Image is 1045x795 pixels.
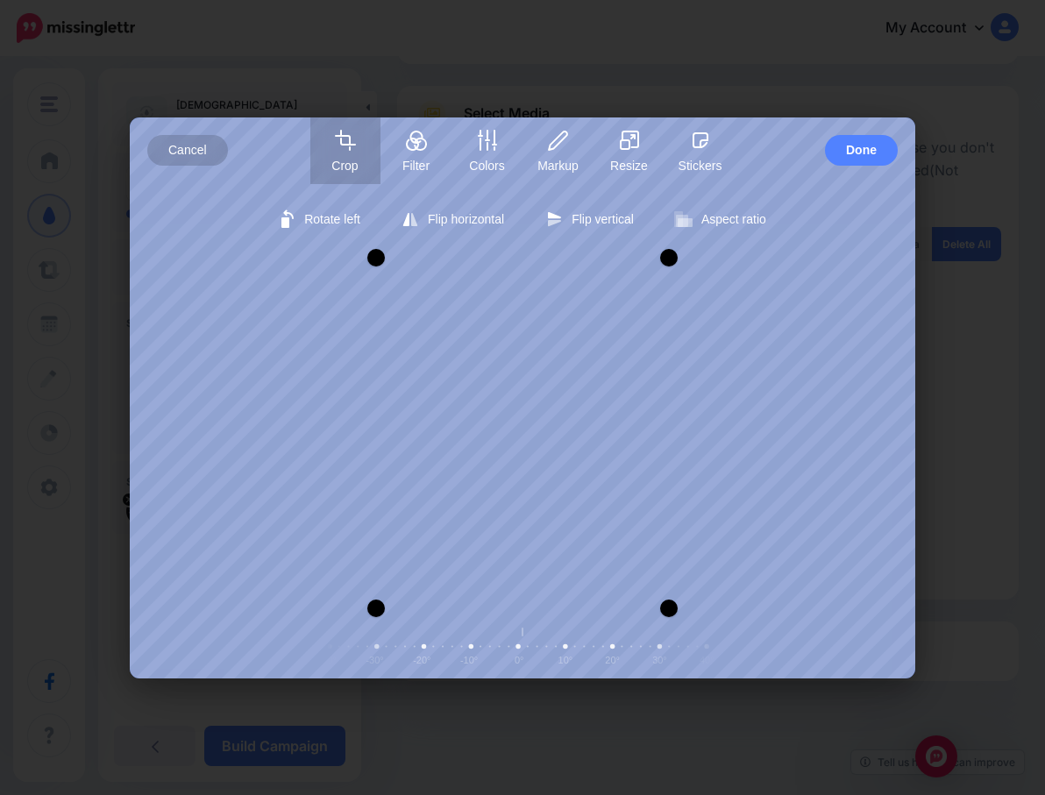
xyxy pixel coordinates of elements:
[304,212,360,226] span: Rotate left
[381,117,451,184] button: Filter
[665,202,777,237] button: Aspect ratio
[512,625,547,649] span: Center rotation
[392,202,515,237] button: Flip horizontal
[268,202,371,237] button: Rotate left
[381,159,451,173] span: Filter
[572,212,634,226] span: Flip vertical
[665,117,736,184] button: Stickers
[523,117,594,184] button: Markup
[310,159,380,173] span: Crop
[512,625,533,641] button: Center rotation
[594,117,665,184] button: Resize
[594,159,665,173] span: Resize
[452,159,522,173] span: Colors
[665,159,736,173] span: Stickers
[168,135,207,166] span: Cancel
[428,212,504,226] span: Flip horizontal
[147,135,228,166] button: Cancel
[701,212,766,226] span: Aspect ratio
[846,135,877,166] span: Done
[452,117,522,184] button: Colors
[523,159,594,173] span: Markup
[310,117,380,184] button: Crop
[825,135,898,166] button: Done
[536,202,644,237] button: Flip vertical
